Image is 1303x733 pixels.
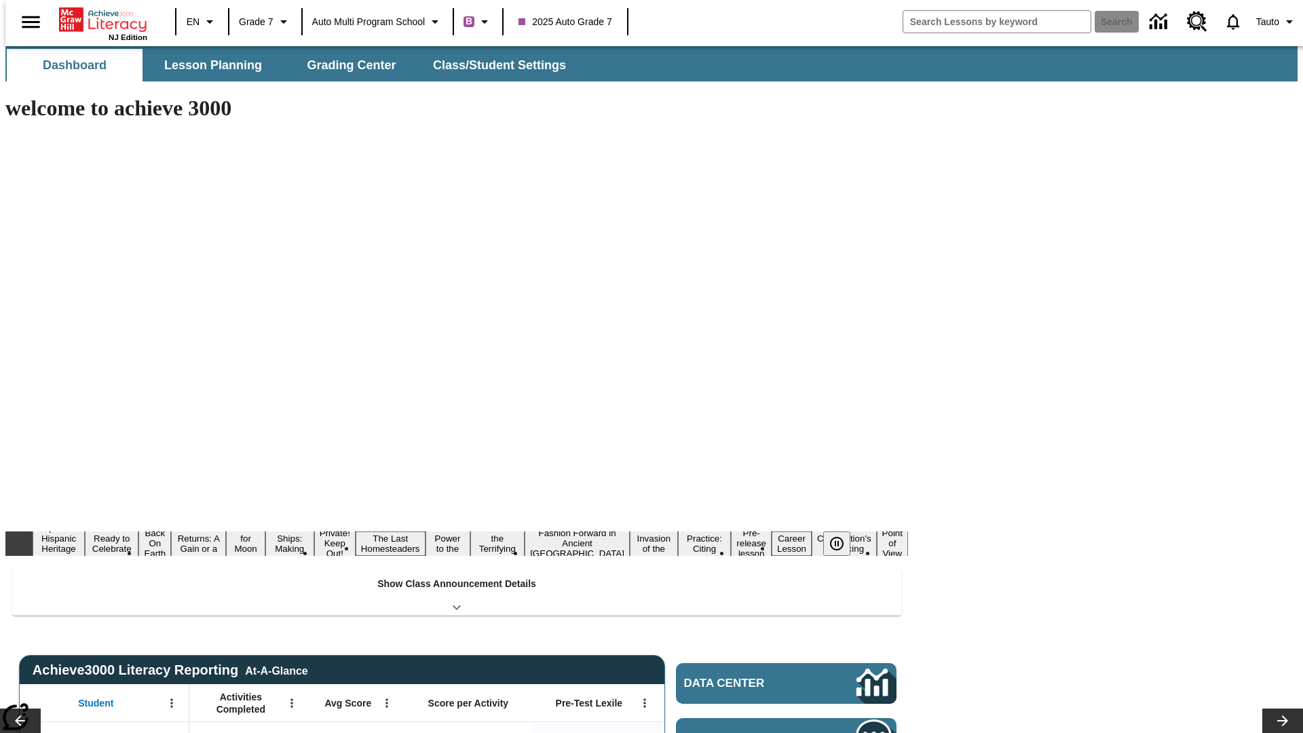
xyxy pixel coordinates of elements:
span: NJ Edition [109,33,147,41]
span: Student [78,697,113,709]
button: Slide 14 Pre-release lesson [731,526,772,561]
button: Slide 7 Private! Keep Out! [314,526,356,561]
span: Avg Score [324,697,371,709]
button: School: Auto Multi program School, Select your school [307,10,449,34]
div: SubNavbar [5,46,1298,81]
button: Slide 6 Cruise Ships: Making Waves [265,521,314,566]
button: Slide 8 The Last Homesteaders [356,531,426,556]
button: Slide 16 The Constitution's Balancing Act [812,521,877,566]
div: Pause [823,531,864,556]
button: Slide 5 Time for Moon Rules? [226,521,265,566]
span: Pre-Test Lexile [556,697,623,709]
button: Open Menu [635,693,655,713]
button: Open Menu [282,693,302,713]
button: Profile/Settings [1251,10,1303,34]
span: 2025 Auto Grade 7 [518,15,612,29]
span: Activities Completed [196,691,286,715]
button: Slide 3 Back On Earth [138,526,171,561]
span: Score per Activity [428,697,509,709]
button: Slide 12 The Invasion of the Free CD [630,521,678,566]
button: Lesson Planning [145,49,281,81]
h1: welcome to achieve 3000 [5,96,908,121]
button: Class/Student Settings [422,49,577,81]
button: Slide 11 Fashion Forward in Ancient Rome [525,526,630,561]
button: Lesson carousel, Next [1262,709,1303,733]
button: Slide 15 Career Lesson [772,531,812,556]
button: Slide 13 Mixed Practice: Citing Evidence [678,521,732,566]
button: Slide 10 Attack of the Terrifying Tomatoes [470,521,525,566]
button: Open Menu [162,693,182,713]
button: Boost Class color is purple. Change class color [458,10,498,34]
input: search field [903,11,1091,33]
button: Slide 4 Free Returns: A Gain or a Drain? [171,521,226,566]
button: Open side menu [11,2,51,42]
span: Achieve3000 Literacy Reporting [33,662,308,678]
a: Notifications [1215,4,1251,39]
button: Slide 1 ¡Viva Hispanic Heritage Month! [33,521,85,566]
a: Home [59,6,147,33]
button: Slide 17 Point of View [877,526,908,561]
button: Slide 2 Get Ready to Celebrate Juneteenth! [85,521,138,566]
span: Tauto [1256,15,1279,29]
button: Slide 9 Solar Power to the People [426,521,470,566]
span: EN [187,15,200,29]
div: Show Class Announcement Details [12,569,901,616]
span: B [466,13,472,30]
button: Grading Center [284,49,419,81]
button: Pause [823,531,850,556]
div: Home [59,5,147,41]
button: Language: EN, Select a language [181,10,224,34]
div: At-A-Glance [245,662,307,677]
p: Show Class Announcement Details [377,577,536,591]
button: Dashboard [7,49,143,81]
div: SubNavbar [5,49,578,81]
span: Auto Multi program School [312,15,426,29]
a: Resource Center, Will open in new tab [1179,3,1215,40]
span: Grade 7 [239,15,273,29]
span: Data Center [684,677,811,690]
a: Data Center [1141,3,1179,41]
button: Grade: Grade 7, Select a grade [233,10,297,34]
button: Open Menu [377,693,397,713]
a: Data Center [676,663,896,704]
